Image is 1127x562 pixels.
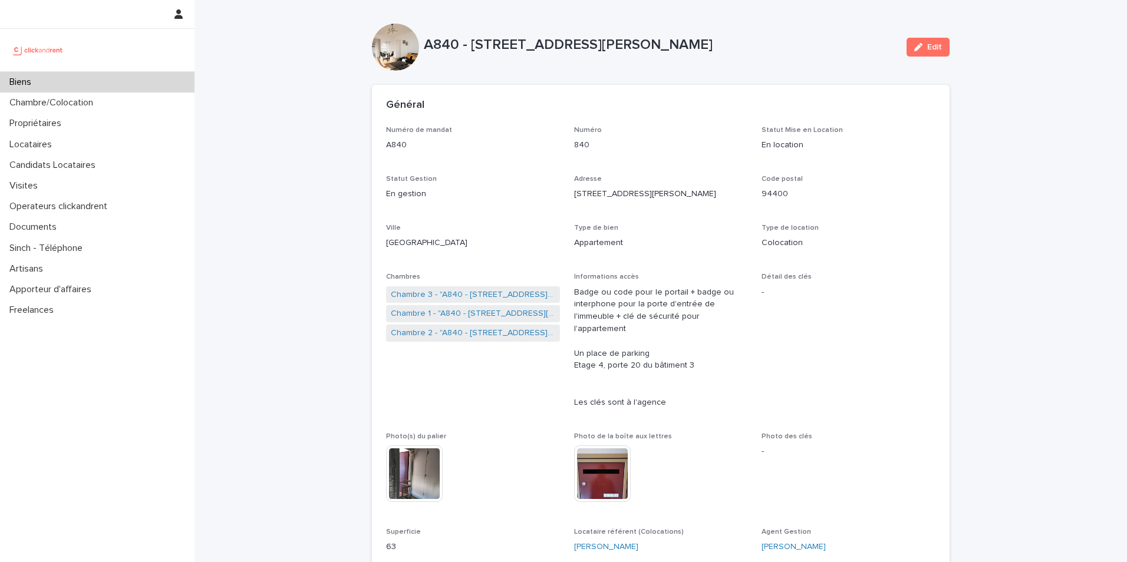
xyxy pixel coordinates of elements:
span: Type de location [762,224,819,232]
h2: Général [386,99,424,112]
p: [STREET_ADDRESS][PERSON_NAME] [574,188,748,200]
span: Numéro [574,127,602,134]
a: [PERSON_NAME] [574,541,638,553]
a: Chambre 2 - "A840 - [STREET_ADDRESS][PERSON_NAME]" [391,327,555,339]
p: Chambre/Colocation [5,97,103,108]
span: Locataire référent (Colocations) [574,528,684,535]
a: [PERSON_NAME] [762,541,826,553]
span: Photo(s) du palier [386,433,446,440]
a: Chambre 1 - "A840 - [STREET_ADDRESS][PERSON_NAME]" [391,308,555,320]
span: Photo de la boîte aux lettres [574,433,672,440]
p: A840 - [STREET_ADDRESS][PERSON_NAME] [424,37,897,54]
p: Biens [5,77,41,88]
p: Artisans [5,263,52,275]
p: - [762,445,935,458]
img: UCB0brd3T0yccxBKYDjQ [9,38,67,62]
p: Operateurs clickandrent [5,201,117,212]
p: Appartement [574,237,748,249]
p: 94400 [762,188,935,200]
span: Numéro de mandat [386,127,452,134]
p: Propriétaires [5,118,71,129]
button: Edit [907,38,950,57]
span: Informations accès [574,273,639,280]
p: Visites [5,180,47,191]
span: Ville [386,224,401,232]
p: Locataires [5,139,61,150]
p: - [762,286,935,299]
p: [GEOGRAPHIC_DATA] [386,237,560,249]
p: Sinch - Téléphone [5,243,92,254]
p: Badge ou code pour le portail + badge ou interphone pour la porte d'entrée de l'immeuble + clé de... [574,286,748,409]
p: En gestion [386,188,560,200]
span: Photo des clés [762,433,812,440]
p: En location [762,139,935,151]
p: Candidats Locataires [5,160,105,171]
p: 840 [574,139,748,151]
span: Superficie [386,528,421,535]
p: Freelances [5,305,63,316]
span: Chambres [386,273,420,280]
span: Statut Mise en Location [762,127,843,134]
p: Apporteur d'affaires [5,284,101,295]
p: Colocation [762,237,935,249]
p: 63 [386,541,560,553]
span: Agent Gestion [762,528,811,535]
a: Chambre 3 - "A840 - [STREET_ADDRESS][PERSON_NAME]" [391,289,555,301]
span: Adresse [574,176,602,183]
span: Détail des clés [762,273,812,280]
p: Documents [5,222,66,233]
p: A840 [386,139,560,151]
span: Type de bien [574,224,618,232]
span: Statut Gestion [386,176,437,183]
span: Edit [927,43,942,51]
span: Code postal [762,176,803,183]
